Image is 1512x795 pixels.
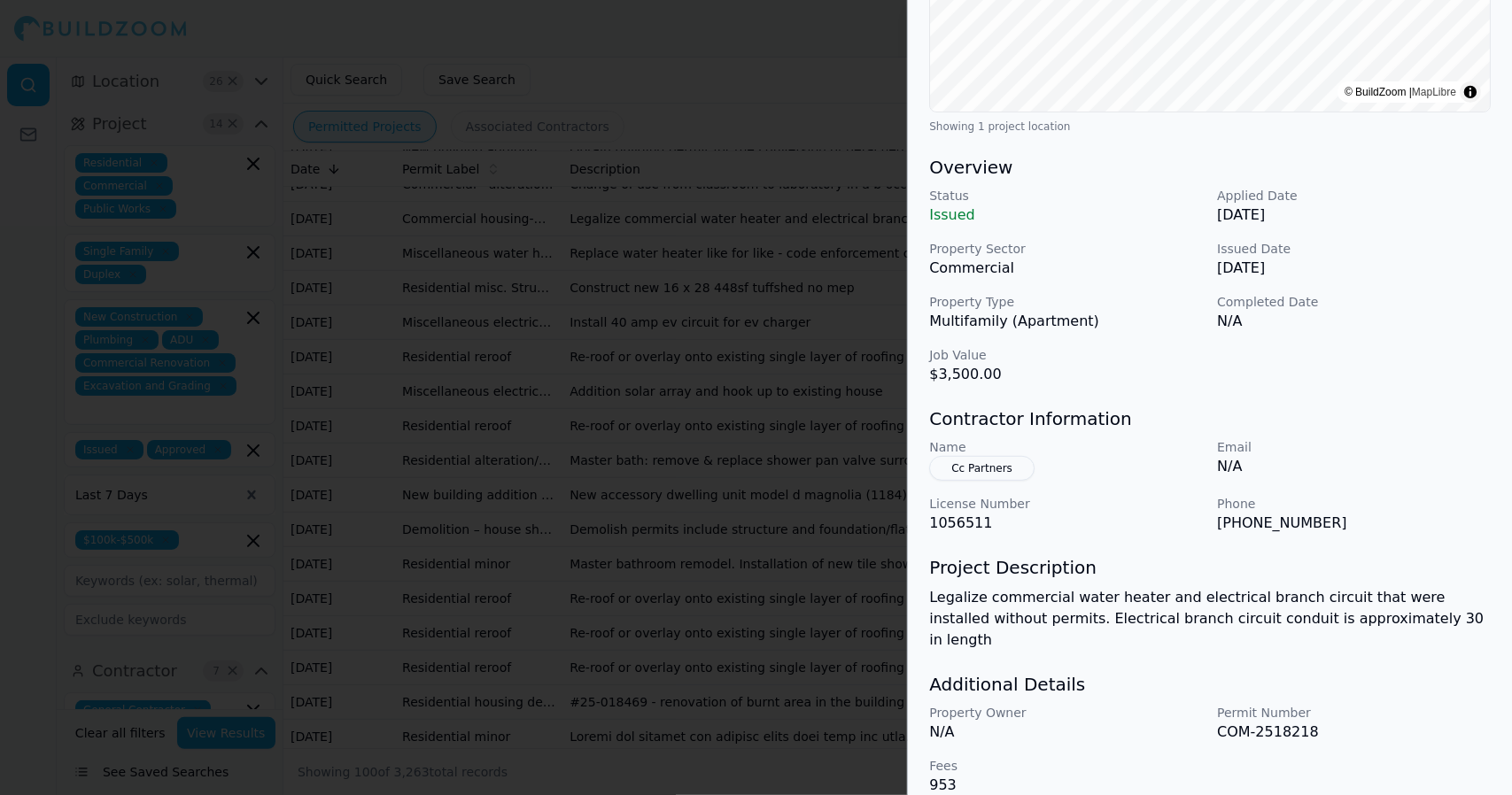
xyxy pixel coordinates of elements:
[1217,258,1491,279] p: [DATE]
[1217,187,1491,205] p: Applied Date
[1217,438,1491,456] p: Email
[1217,456,1491,477] p: N/A
[929,258,1203,279] p: Commercial
[929,293,1203,311] p: Property Type
[929,757,1203,775] p: Fees
[1217,293,1491,311] p: Completed Date
[929,704,1203,722] p: Property Owner
[929,311,1203,332] p: Multifamily (Apartment)
[1412,86,1456,98] a: MapLibre
[1217,722,1491,743] p: COM-2518218
[929,555,1491,580] h3: Project Description
[1217,704,1491,722] p: Permit Number
[929,364,1203,385] p: $3,500.00
[1217,205,1491,226] p: [DATE]
[929,587,1491,651] p: Legalize commercial water heater and electrical branch circuit that were installed without permit...
[1217,513,1491,534] p: [PHONE_NUMBER]
[929,346,1203,364] p: Job Value
[1217,240,1491,258] p: Issued Date
[929,406,1491,431] h3: Contractor Information
[929,672,1491,697] h3: Additional Details
[929,513,1203,534] p: 1056511
[929,438,1203,456] p: Name
[1217,495,1491,513] p: Phone
[929,722,1203,743] p: N/A
[929,456,1035,481] button: Cc Partners
[1460,81,1481,103] summary: Toggle attribution
[1217,311,1491,332] p: N/A
[1345,83,1456,101] div: © BuildZoom |
[929,240,1203,258] p: Property Sector
[929,120,1491,134] div: Showing 1 project location
[929,495,1203,513] p: License Number
[929,187,1203,205] p: Status
[929,205,1203,226] p: Issued
[929,155,1491,180] h3: Overview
